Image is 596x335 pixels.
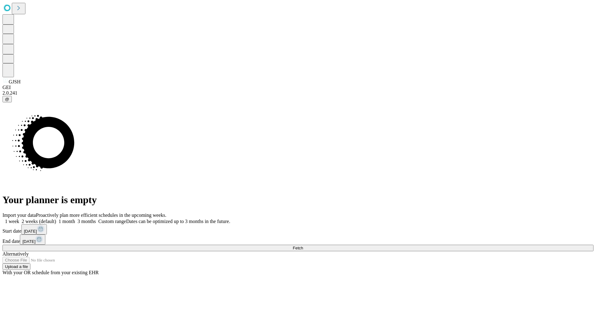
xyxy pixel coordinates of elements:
span: [DATE] [24,229,37,234]
div: 2.0.241 [2,90,594,96]
h1: Your planner is empty [2,194,594,206]
button: @ [2,96,12,102]
button: Upload a file [2,263,30,270]
span: @ [5,97,9,101]
span: 1 month [59,219,75,224]
span: Import your data [2,212,36,218]
button: [DATE] [21,224,47,234]
button: [DATE] [20,234,45,245]
span: 1 week [5,219,19,224]
span: GJSH [9,79,20,84]
span: With your OR schedule from your existing EHR [2,270,99,275]
span: Proactively plan more efficient schedules in the upcoming weeks. [36,212,166,218]
div: Start date [2,224,594,234]
div: GEI [2,85,594,90]
span: 2 weeks (default) [22,219,56,224]
div: End date [2,234,594,245]
span: Alternatively [2,251,29,257]
span: [DATE] [22,239,35,244]
span: Dates can be optimized up to 3 months in the future. [126,219,230,224]
span: 3 months [78,219,96,224]
span: Custom range [98,219,126,224]
span: Fetch [293,246,303,250]
button: Fetch [2,245,594,251]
